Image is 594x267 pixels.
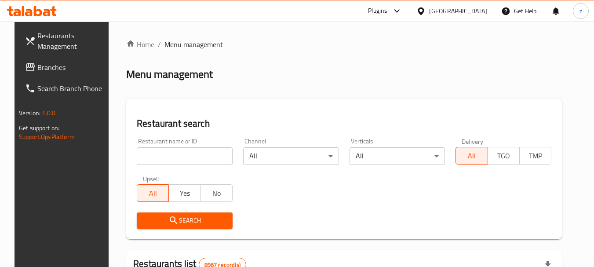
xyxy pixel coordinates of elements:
[350,147,445,165] div: All
[168,184,200,202] button: Yes
[243,147,339,165] div: All
[42,107,55,119] span: 1.0.0
[172,187,197,200] span: Yes
[137,184,169,202] button: All
[126,39,562,50] nav: breadcrumb
[126,39,154,50] a: Home
[488,147,520,165] button: TGO
[144,215,226,226] span: Search
[18,57,114,78] a: Branches
[19,131,75,143] a: Support.OpsPlatform
[141,187,165,200] span: All
[519,147,551,165] button: TMP
[137,117,551,130] h2: Restaurant search
[429,6,487,16] div: [GEOGRAPHIC_DATA]
[164,39,223,50] span: Menu management
[37,30,107,51] span: Restaurants Management
[137,147,233,165] input: Search for restaurant name or ID..
[523,150,548,162] span: TMP
[158,39,161,50] li: /
[19,107,40,119] span: Version:
[456,147,488,165] button: All
[19,122,59,134] span: Get support on:
[579,6,582,16] span: z
[204,187,229,200] span: No
[143,176,159,182] label: Upsell
[18,25,114,57] a: Restaurants Management
[37,83,107,94] span: Search Branch Phone
[459,150,484,162] span: All
[200,184,233,202] button: No
[492,150,516,162] span: TGO
[137,212,233,229] button: Search
[126,67,213,81] h2: Menu management
[368,6,387,16] div: Plugins
[18,78,114,99] a: Search Branch Phone
[462,138,484,144] label: Delivery
[37,62,107,73] span: Branches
